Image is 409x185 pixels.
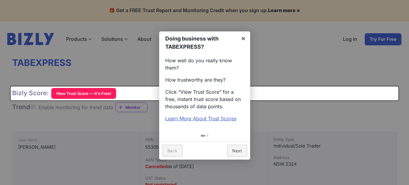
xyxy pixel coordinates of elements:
a: Learn More About Trust Scores [165,115,236,122]
p: Click “View Trust Score” for a free, instant trust score based on thousands of data points. [165,88,244,110]
h1: Doing business with TABEXPRESS? [165,34,236,51]
a: × [236,31,250,45]
a: Next [227,145,247,157]
p: How well do you really know them? [165,57,244,71]
a: Back [162,145,183,157]
p: How trustworthy are they? [165,76,244,83]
